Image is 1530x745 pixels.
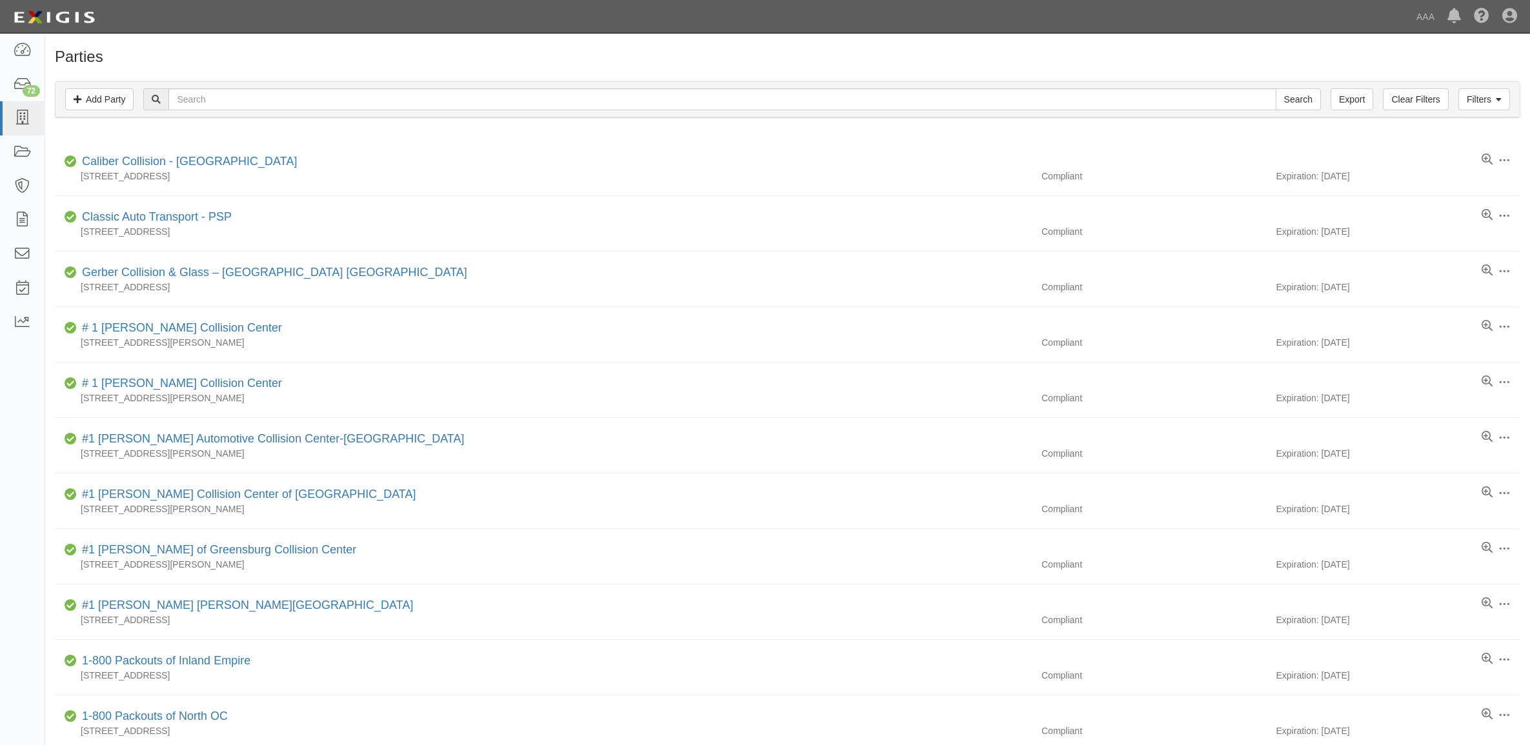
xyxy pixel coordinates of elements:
div: Expiration: [DATE] [1276,170,1521,183]
div: Caliber Collision - Gainesville [77,154,297,170]
div: Compliant [1032,669,1276,682]
a: #1 [PERSON_NAME] Collision Center of [GEOGRAPHIC_DATA] [82,488,416,501]
div: [STREET_ADDRESS] [55,724,1032,737]
div: 1-800 Packouts of Inland Empire [77,653,250,670]
a: View results summary [1482,597,1493,610]
div: Gerber Collision & Glass – Houston Brighton [77,264,467,281]
div: Compliant [1032,392,1276,404]
div: # 1 Cochran Collision Center [77,320,282,337]
div: # 1 Cochran Collision Center [77,375,282,392]
div: Expiration: [DATE] [1276,225,1521,238]
div: [STREET_ADDRESS][PERSON_NAME] [55,392,1032,404]
div: Compliant [1032,558,1276,571]
div: Expiration: [DATE] [1276,392,1521,404]
i: Compliant [65,601,77,610]
a: 1-800 Packouts of Inland Empire [82,654,250,667]
div: Expiration: [DATE] [1276,613,1521,626]
i: Compliant [65,657,77,666]
i: Compliant [65,268,77,277]
div: #1 Cochran Collision Center of Greensburg [77,486,416,503]
div: [STREET_ADDRESS] [55,281,1032,293]
div: Compliant [1032,336,1276,349]
a: View results summary [1482,209,1493,222]
a: View results summary [1482,653,1493,666]
div: Expiration: [DATE] [1276,502,1521,515]
div: [STREET_ADDRESS][PERSON_NAME] [55,502,1032,515]
input: Search [1276,88,1321,110]
a: View results summary [1482,708,1493,721]
div: Compliant [1032,225,1276,238]
div: [STREET_ADDRESS] [55,613,1032,626]
i: Compliant [65,213,77,222]
div: Compliant [1032,170,1276,183]
i: Compliant [65,490,77,499]
a: # 1 [PERSON_NAME] Collision Center [82,321,282,334]
div: 72 [23,85,40,97]
a: Gerber Collision & Glass – [GEOGRAPHIC_DATA] [GEOGRAPHIC_DATA] [82,266,467,279]
div: Compliant [1032,724,1276,737]
a: #1 [PERSON_NAME] Automotive Collision Center-[GEOGRAPHIC_DATA] [82,432,465,445]
a: #1 [PERSON_NAME] of Greensburg Collision Center [82,543,356,556]
a: Classic Auto Transport - PSP [82,210,232,223]
div: [STREET_ADDRESS][PERSON_NAME] [55,336,1032,349]
div: 1-800 Packouts of North OC [77,708,228,725]
div: [STREET_ADDRESS][PERSON_NAME] [55,558,1032,571]
i: Compliant [65,712,77,721]
a: Caliber Collision - [GEOGRAPHIC_DATA] [82,155,297,168]
a: View results summary [1482,542,1493,555]
div: [STREET_ADDRESS][PERSON_NAME] [55,447,1032,460]
div: Expiration: [DATE] [1276,336,1521,349]
div: [STREET_ADDRESS] [55,170,1032,183]
div: Compliant [1032,613,1276,626]
div: Compliant [1032,281,1276,293]
i: Help Center - Complianz [1474,9,1489,25]
a: AAA [1410,4,1441,30]
a: Clear Filters [1383,88,1448,110]
div: #1 Cochran Robinson Township [77,597,413,614]
i: Compliant [65,324,77,333]
input: Search [168,88,1276,110]
a: View results summary [1482,486,1493,499]
a: #1 [PERSON_NAME] [PERSON_NAME][GEOGRAPHIC_DATA] [82,599,413,611]
div: [STREET_ADDRESS] [55,669,1032,682]
a: View results summary [1482,264,1493,277]
div: [STREET_ADDRESS] [55,225,1032,238]
div: Compliant [1032,447,1276,460]
i: Compliant [65,435,77,444]
a: View results summary [1482,375,1493,388]
a: 1-800 Packouts of North OC [82,710,228,722]
i: Compliant [65,546,77,555]
a: # 1 [PERSON_NAME] Collision Center [82,377,282,390]
div: Expiration: [DATE] [1276,447,1521,460]
div: #1 Cochran Automotive Collision Center-Monroeville [77,431,465,448]
div: Expiration: [DATE] [1276,669,1521,682]
div: Expiration: [DATE] [1276,558,1521,571]
div: Compliant [1032,502,1276,515]
i: Compliant [65,379,77,388]
div: Expiration: [DATE] [1276,281,1521,293]
a: View results summary [1482,154,1493,166]
a: Filters [1458,88,1510,110]
div: Expiration: [DATE] [1276,724,1521,737]
div: #1 Cochran of Greensburg Collision Center [77,542,356,559]
div: Classic Auto Transport - PSP [77,209,232,226]
i: Compliant [65,157,77,166]
h1: Parties [55,48,1520,65]
a: Export [1331,88,1373,110]
img: logo-5460c22ac91f19d4615b14bd174203de0afe785f0fc80cf4dbbc73dc1793850b.png [10,6,99,29]
a: View results summary [1482,320,1493,333]
a: Add Party [65,88,134,110]
a: View results summary [1482,431,1493,444]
